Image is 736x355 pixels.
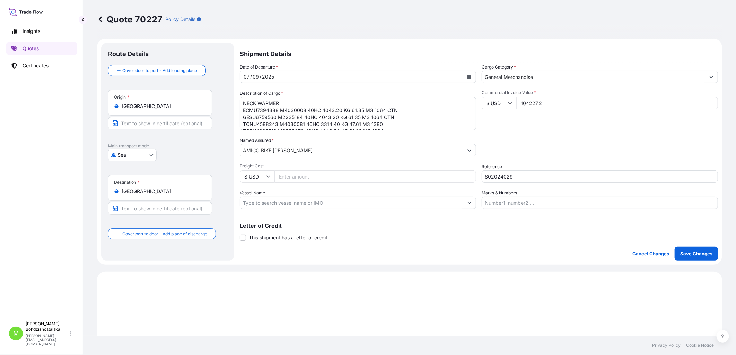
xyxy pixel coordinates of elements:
[117,152,126,158] span: Sea
[122,230,207,237] span: Cover port to door - Add place of discharge
[108,117,212,129] input: Text to appear on certificate
[274,170,476,183] input: Enter amount
[108,202,212,215] input: Text to appear on certificate
[482,64,516,71] label: Cargo Category
[680,250,712,257] p: Save Changes
[108,149,157,161] button: Select transport
[6,59,77,73] a: Certificates
[632,250,669,257] p: Cancel Changes
[463,197,476,209] button: Show suggestions
[240,97,476,130] textarea: NECK WARMER ECMU7394388 M4030008 40HC 4043.20 KG 61.35 M3 1064 CTN GESU6759560 M2235184 40HC 4043...
[13,330,19,337] span: M
[463,71,474,82] button: Calendar
[240,90,283,97] label: Description of Cargo
[122,67,197,74] span: Cover door to port - Add loading place
[108,228,216,239] button: Cover port to door - Add place of discharge
[482,163,502,170] label: Reference
[23,62,49,69] p: Certificates
[23,45,39,52] p: Quotes
[97,14,163,25] p: Quote 70227
[463,144,476,156] button: Show suggestions
[516,97,718,109] input: Type amount
[6,42,77,55] a: Quotes
[240,137,274,144] label: Named Assured
[482,197,718,209] input: Number1, number2,...
[108,50,149,58] p: Route Details
[240,43,718,64] p: Shipment Details
[122,188,203,195] input: Destination
[240,163,476,169] span: Freight Cost
[108,143,227,149] p: Main transport mode
[482,170,718,183] input: Your internal reference
[250,73,252,81] div: /
[627,247,675,261] button: Cancel Changes
[686,343,714,348] a: Cookie Notice
[482,71,705,83] input: Select a commodity type
[114,94,129,100] div: Origin
[26,334,69,346] p: [PERSON_NAME][EMAIL_ADDRESS][DOMAIN_NAME]
[108,65,206,76] button: Cover door to port - Add loading place
[243,73,250,81] div: day,
[705,71,718,83] button: Show suggestions
[26,321,69,332] p: [PERSON_NAME] Bohdzianostalska
[240,223,718,228] p: Letter of Credit
[240,144,463,156] input: Full name
[23,28,40,35] p: Insights
[114,180,140,185] div: Destination
[652,343,681,348] a: Privacy Policy
[240,190,265,197] label: Vessel Name
[261,73,275,81] div: year,
[482,90,718,95] span: Commercial Invoice Value
[240,64,278,71] span: Date of Departure
[260,73,261,81] div: /
[482,190,517,197] label: Marks & Numbers
[122,103,203,110] input: Origin
[675,247,718,261] button: Save Changes
[240,197,463,209] input: Type to search vessel name or IMO
[6,24,77,38] a: Insights
[252,73,260,81] div: month,
[165,16,195,23] p: Policy Details
[249,234,327,241] span: This shipment has a letter of credit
